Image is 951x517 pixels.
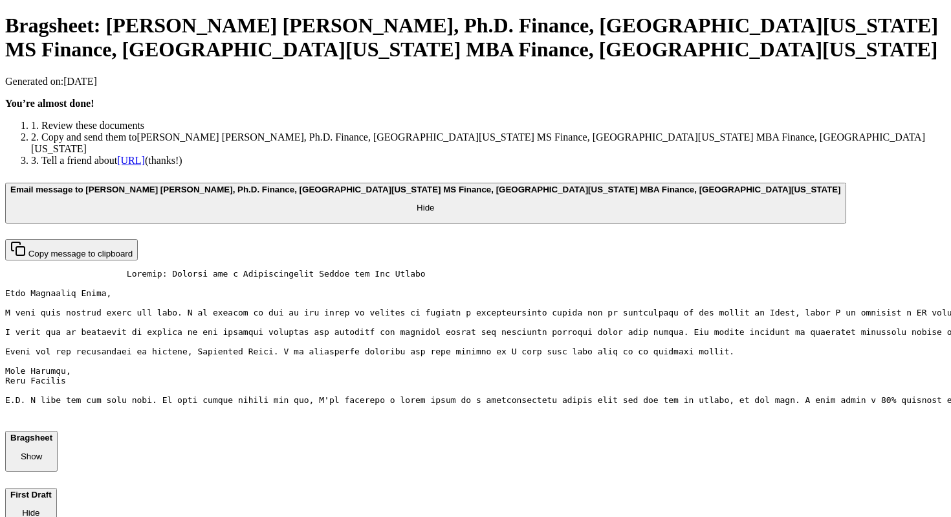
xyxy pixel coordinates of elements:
[5,14,938,61] span: Bragsheet: [PERSON_NAME] [PERSON_NAME], Ph.D. Finance, [GEOGRAPHIC_DATA][US_STATE] MS Finance, [G...
[10,490,52,500] b: First Draft
[31,120,946,132] li: 1. Review these documents
[5,269,946,415] pre: Loremip: Dolorsi ame c Adipiscingelit Seddoe tem Inc Utlabo Etdo Magnaaliq Enima, M veni quis nos...
[10,433,52,442] b: Bragsheet
[5,76,946,87] p: Generated on: [DATE]
[117,155,145,166] a: [URL]
[10,241,133,258] div: Copy message to clipboard
[31,155,946,167] li: 3. Tell a friend about (thanks!)
[10,452,52,461] p: Show
[5,239,138,260] button: Copy message to clipboard
[10,185,841,194] b: Email message to [PERSON_NAME] [PERSON_NAME], Ph.D. Finance, [GEOGRAPHIC_DATA][US_STATE] MS Finan...
[5,98,94,109] b: You’re almost done!
[10,203,841,213] p: Hide
[31,132,946,155] li: 2. Copy and send them to [PERSON_NAME] [PERSON_NAME], Ph.D. Finance, [GEOGRAPHIC_DATA][US_STATE] ...
[5,431,58,472] button: Bragsheet Show
[5,183,846,224] button: Email message to [PERSON_NAME] [PERSON_NAME], Ph.D. Finance, [GEOGRAPHIC_DATA][US_STATE] MS Finan...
